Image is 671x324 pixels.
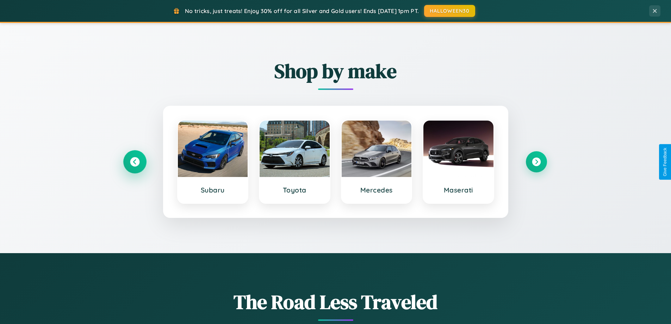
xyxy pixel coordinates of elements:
[267,186,323,194] h3: Toyota
[663,148,667,176] div: Give Feedback
[424,5,475,17] button: HALLOWEEN30
[124,288,547,316] h1: The Road Less Traveled
[430,186,486,194] h3: Maserati
[185,186,241,194] h3: Subaru
[349,186,405,194] h3: Mercedes
[124,57,547,85] h2: Shop by make
[185,7,419,14] span: No tricks, just treats! Enjoy 30% off for all Silver and Gold users! Ends [DATE] 1pm PT.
